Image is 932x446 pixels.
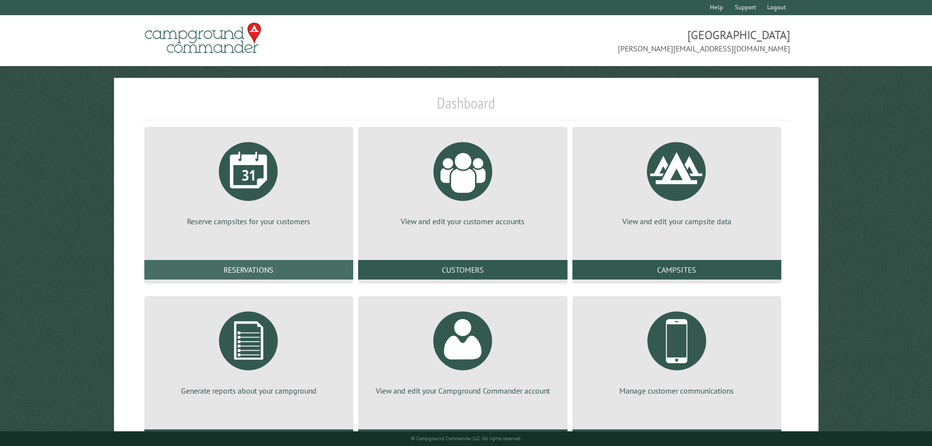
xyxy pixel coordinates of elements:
p: View and edit your customer accounts [370,216,555,227]
a: Manage customer communications [584,304,770,396]
small: © Campground Commander LLC. All rights reserved. [411,435,522,442]
a: View and edit your campsite data [584,135,770,227]
a: View and edit your Campground Commander account [370,304,555,396]
p: View and edit your campsite data [584,216,770,227]
a: Campsites [572,260,781,280]
p: Reserve campsites for your customers [156,216,341,227]
p: Generate reports about your campground [156,385,341,396]
p: Manage customer communications [584,385,770,396]
span: [GEOGRAPHIC_DATA] [PERSON_NAME][EMAIL_ADDRESS][DOMAIN_NAME] [466,27,791,54]
a: Customers [358,260,567,280]
a: Generate reports about your campground [156,304,341,396]
img: Campground Commander [142,19,264,57]
h1: Dashboard [142,94,791,120]
a: Reserve campsites for your customers [156,135,341,227]
a: Reservations [144,260,353,280]
p: View and edit your Campground Commander account [370,385,555,396]
a: View and edit your customer accounts [370,135,555,227]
